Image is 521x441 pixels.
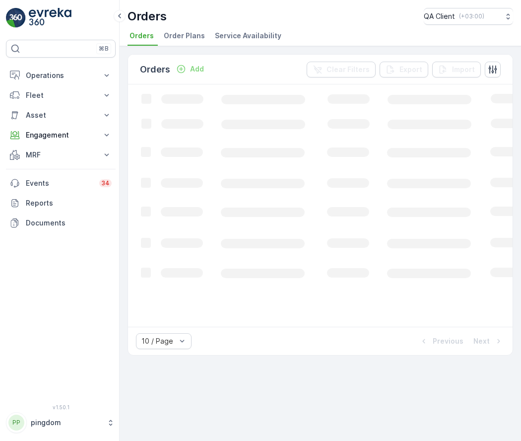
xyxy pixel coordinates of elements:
[452,65,475,74] p: Import
[424,8,513,25] button: QA Client(+03:00)
[26,110,96,120] p: Asset
[130,31,154,41] span: Orders
[31,418,102,428] p: pingdom
[418,335,464,347] button: Previous
[26,178,93,188] p: Events
[26,150,96,160] p: MRF
[26,218,112,228] p: Documents
[6,105,116,125] button: Asset
[6,213,116,233] a: Documents
[459,12,484,20] p: ( +03:00 )
[326,65,370,74] p: Clear Filters
[473,336,490,346] p: Next
[26,198,112,208] p: Reports
[6,85,116,105] button: Fleet
[26,130,96,140] p: Engagement
[432,62,481,77] button: Import
[26,90,96,100] p: Fleet
[424,11,455,21] p: QA Client
[6,125,116,145] button: Engagement
[307,62,376,77] button: Clear Filters
[29,8,71,28] img: logo_light-DOdMpM7g.png
[399,65,422,74] p: Export
[140,63,170,76] p: Orders
[433,336,463,346] p: Previous
[8,415,24,431] div: PP
[128,8,167,24] p: Orders
[6,8,26,28] img: logo
[6,145,116,165] button: MRF
[6,173,116,193] a: Events34
[190,64,204,74] p: Add
[99,45,109,53] p: ⌘B
[380,62,428,77] button: Export
[172,63,208,75] button: Add
[6,193,116,213] a: Reports
[6,66,116,85] button: Operations
[164,31,205,41] span: Order Plans
[6,412,116,433] button: PPpingdom
[6,404,116,410] span: v 1.50.1
[472,335,505,347] button: Next
[26,71,96,80] p: Operations
[101,179,110,187] p: 34
[215,31,281,41] span: Service Availability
